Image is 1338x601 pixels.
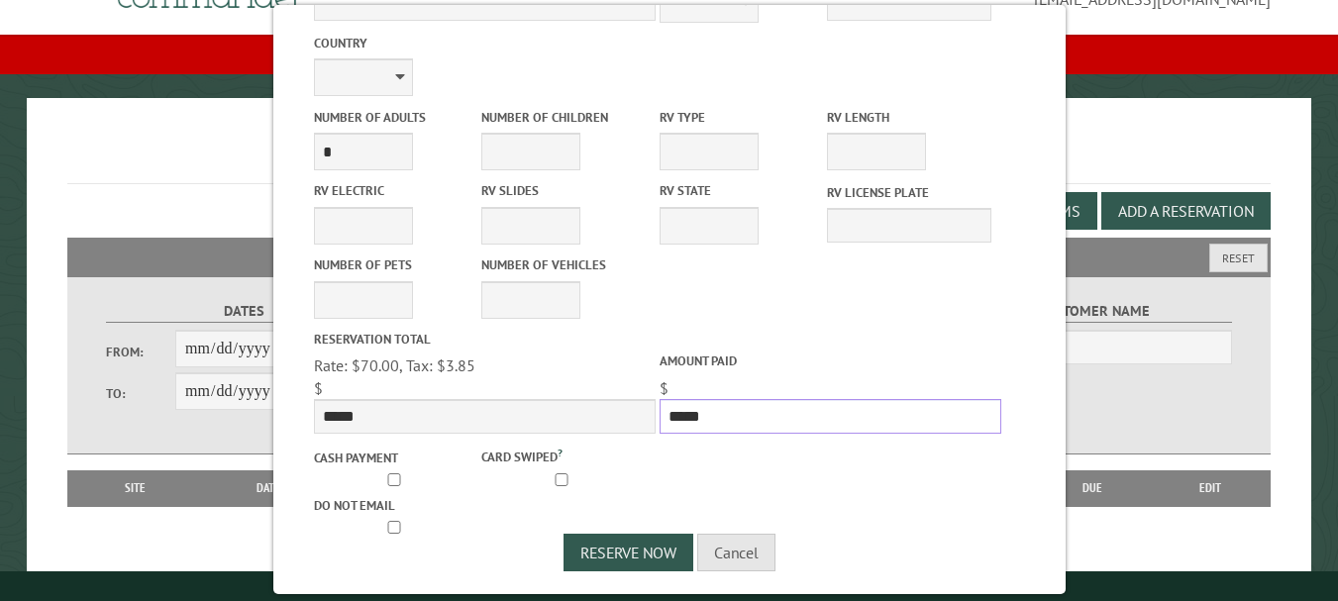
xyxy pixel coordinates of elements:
label: Cash payment [313,449,477,467]
label: Number of Pets [313,255,477,274]
label: Customer Name [955,300,1231,323]
h2: Filters [67,238,1272,275]
label: Amount paid [659,351,1000,370]
label: Number of Adults [313,108,477,127]
button: Reserve Now [564,534,693,571]
label: Card swiped [481,445,646,466]
label: Country [313,34,655,52]
label: Reservation Total [313,330,655,349]
button: Add a Reservation [1101,192,1271,230]
label: RV State [659,181,823,200]
label: RV License Plate [827,183,991,202]
h1: Reservations [67,130,1272,184]
label: RV Length [827,108,991,127]
a: ? [558,446,563,459]
button: Reset [1209,244,1268,272]
span: $ [659,378,668,398]
label: RV Electric [313,181,477,200]
th: Edit [1150,470,1272,506]
th: Due [1036,470,1150,506]
label: Do not email [313,496,477,515]
label: RV Type [659,108,823,127]
span: Rate: $70.00, Tax: $3.85 [313,355,474,375]
label: RV Slides [481,181,646,200]
label: Number of Vehicles [481,255,646,274]
button: Cancel [697,534,775,571]
label: From: [106,343,175,361]
label: Number of Children [481,108,646,127]
span: $ [313,378,322,398]
th: Dates [194,470,349,506]
label: Dates [106,300,382,323]
th: Site [77,470,195,506]
label: To: [106,384,175,403]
